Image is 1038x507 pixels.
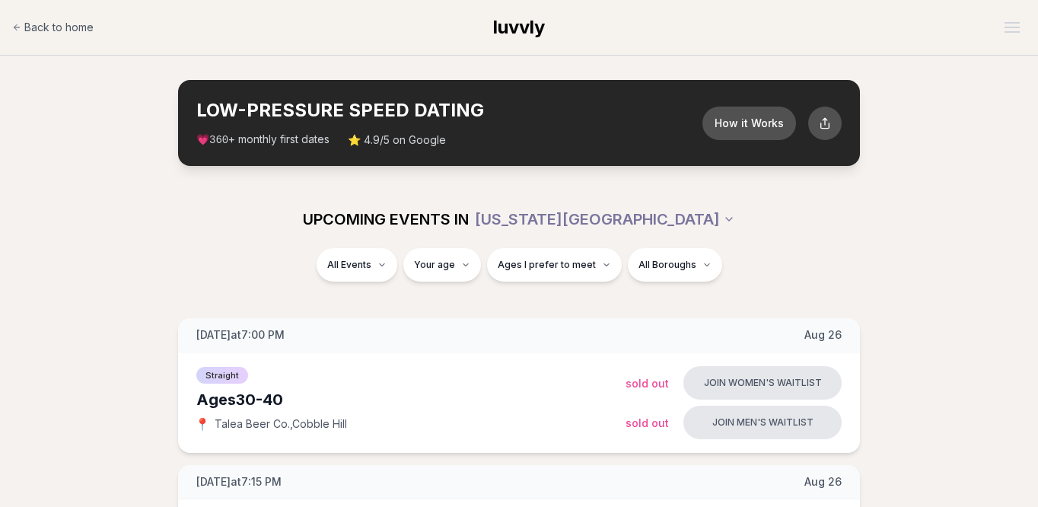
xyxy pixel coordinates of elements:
[475,202,735,236] button: [US_STATE][GEOGRAPHIC_DATA]
[12,12,94,43] a: Back to home
[493,15,545,40] a: luvvly
[196,98,702,123] h2: LOW-PRESSURE SPEED DATING
[414,259,455,271] span: Your age
[626,416,669,429] span: Sold Out
[196,474,282,489] span: [DATE] at 7:15 PM
[638,259,696,271] span: All Boroughs
[626,377,669,390] span: Sold Out
[196,132,330,148] span: 💗 + monthly first dates
[487,248,622,282] button: Ages I prefer to meet
[327,259,371,271] span: All Events
[804,474,842,489] span: Aug 26
[196,389,626,410] div: Ages 30-40
[998,16,1026,39] button: Open menu
[317,248,397,282] button: All Events
[493,16,545,38] span: luvvly
[702,107,796,140] button: How it Works
[196,327,285,343] span: [DATE] at 7:00 PM
[498,259,596,271] span: Ages I prefer to meet
[628,248,722,282] button: All Boroughs
[209,134,228,146] span: 360
[804,327,842,343] span: Aug 26
[196,367,248,384] span: Straight
[24,20,94,35] span: Back to home
[403,248,481,282] button: Your age
[196,418,209,430] span: 📍
[348,132,446,148] span: ⭐ 4.9/5 on Google
[683,406,842,439] button: Join men's waitlist
[683,366,842,400] button: Join women's waitlist
[215,416,347,432] span: Talea Beer Co. , Cobble Hill
[303,209,469,230] span: UPCOMING EVENTS IN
